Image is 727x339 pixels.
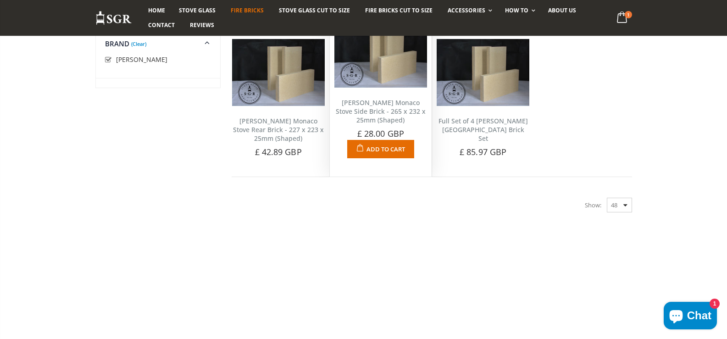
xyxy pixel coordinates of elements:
span: Fire Bricks Cut To Size [365,6,433,14]
img: Franco Belge Monaco Stove Side Brick [334,21,427,88]
span: Stove Glass Cut To Size [279,6,350,14]
button: Add to Cart [347,140,414,158]
a: Full Set of 4 [PERSON_NAME] [GEOGRAPHIC_DATA] Brick Set [438,117,528,143]
img: Stove Glass Replacement [95,11,132,26]
span: [PERSON_NAME] [116,55,167,64]
a: Fire Bricks [224,3,271,18]
a: Stove Glass [172,3,222,18]
span: Accessories [448,6,485,14]
a: Reviews [183,18,221,33]
a: [PERSON_NAME] Monaco Stove Rear Brick - 227 x 223 x 25mm (Shaped) [233,117,324,143]
a: (Clear) [131,43,146,45]
img: Franco Belge Monaco Stove Rear Brick [232,39,325,106]
span: Add to Cart [366,145,405,153]
span: Show: [585,198,601,212]
a: 1 [613,9,632,27]
a: [PERSON_NAME] Monaco Stove Side Brick - 265 x 232 x 25mm (Shaped) [336,98,426,124]
a: How To [498,3,540,18]
a: About us [541,3,583,18]
span: Brand [105,39,130,48]
a: Home [141,3,172,18]
img: Full Set of 4 Franco Belge Monaco Brick Set [437,39,529,106]
span: Stove Glass [179,6,216,14]
a: Contact [141,18,182,33]
a: Stove Glass Cut To Size [272,3,357,18]
span: £ 85.97 GBP [460,146,506,157]
span: Home [148,6,165,14]
span: Fire Bricks [231,6,264,14]
a: Accessories [441,3,496,18]
span: Contact [148,21,175,29]
span: 1 [625,11,632,18]
span: About us [548,6,576,14]
span: Reviews [190,21,214,29]
a: Fire Bricks Cut To Size [358,3,439,18]
span: £ 28.00 GBP [357,128,404,139]
span: £ 42.89 GBP [255,146,302,157]
inbox-online-store-chat: Shopify online store chat [661,302,720,332]
span: How To [505,6,528,14]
